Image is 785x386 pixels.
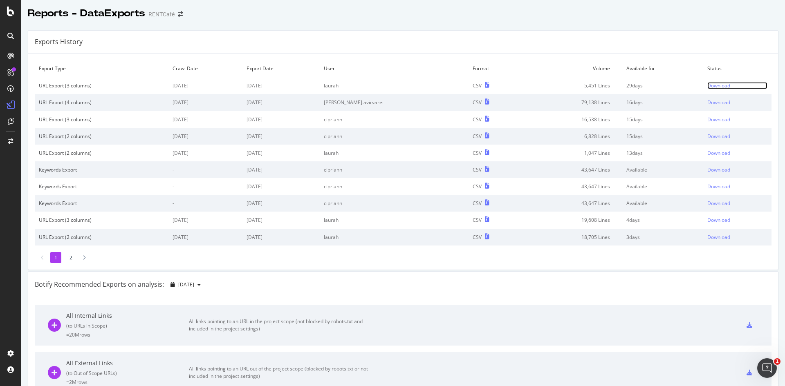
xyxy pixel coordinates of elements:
div: CSV [473,116,482,123]
div: URL Export (2 columns) [39,234,164,241]
td: 19,608 Lines [523,212,622,228]
td: [DATE] [168,128,242,145]
td: [PERSON_NAME].avirvarei [320,94,469,111]
td: User [320,60,469,77]
td: - [168,178,242,195]
li: 2 [65,252,76,263]
div: All links pointing to an URL in the project scope (not blocked by robots.txt and included in the ... [189,318,373,332]
td: [DATE] [242,229,320,245]
td: [DATE] [242,212,320,228]
td: cipriann [320,111,469,128]
div: Download [707,216,730,223]
div: CSV [473,149,482,156]
div: URL Export (2 columns) [39,133,164,140]
div: CSV [473,234,482,241]
a: Download [707,200,767,207]
div: Available [626,183,699,190]
td: 3 days [622,229,703,245]
td: 15 days [622,128,703,145]
div: URL Export (4 columns) [39,99,164,106]
span: 1 [774,358,781,365]
td: [DATE] [168,111,242,128]
div: Download [707,82,730,89]
td: [DATE] [168,212,242,228]
div: Download [707,99,730,106]
td: Format [469,60,523,77]
td: 79,138 Lines [523,94,622,111]
div: Available [626,166,699,173]
td: 1,047 Lines [523,145,622,161]
td: 18,705 Lines [523,229,622,245]
div: CSV [473,82,482,89]
a: Download [707,216,767,223]
td: [DATE] [242,161,320,178]
div: Download [707,166,730,173]
td: [DATE] [242,195,320,212]
td: 15 days [622,111,703,128]
div: Download [707,149,730,156]
div: csv-export [747,322,752,328]
li: 1 [50,252,61,263]
td: 5,451 Lines [523,77,622,94]
td: - [168,195,242,212]
td: 29 days [622,77,703,94]
td: [DATE] [168,145,242,161]
td: cipriann [320,195,469,212]
div: Download [707,183,730,190]
div: Available [626,200,699,207]
td: cipriann [320,128,469,145]
div: CSV [473,133,482,140]
td: Volume [523,60,622,77]
td: 43,647 Lines [523,178,622,195]
td: 13 days [622,145,703,161]
td: [DATE] [242,94,320,111]
div: arrow-right-arrow-left [178,11,183,17]
td: 6,828 Lines [523,128,622,145]
td: [DATE] [168,229,242,245]
div: = 20M rows [66,331,189,338]
td: laurah [320,229,469,245]
div: ( to URLs in Scope ) [66,322,189,329]
td: [DATE] [242,77,320,94]
div: URL Export (2 columns) [39,149,164,156]
td: Export Type [35,60,168,77]
div: All External Links [66,359,189,367]
a: Download [707,183,767,190]
div: CSV [473,166,482,173]
td: - [168,161,242,178]
div: CSV [473,200,482,207]
div: RENTCafé [148,10,175,18]
td: Status [703,60,772,77]
button: [DATE] [167,278,204,291]
span: 2025 Aug. 20th [178,281,194,288]
div: Keywords Export [39,200,164,207]
div: Download [707,133,730,140]
td: [DATE] [168,94,242,111]
td: [DATE] [242,111,320,128]
div: CSV [473,99,482,106]
td: cipriann [320,161,469,178]
div: CSV [473,216,482,223]
td: 16,538 Lines [523,111,622,128]
td: Crawl Date [168,60,242,77]
div: URL Export (3 columns) [39,116,164,123]
div: CSV [473,183,482,190]
td: 43,647 Lines [523,161,622,178]
a: Download [707,234,767,241]
div: ( to Out of Scope URLs ) [66,370,189,377]
td: Available for [622,60,703,77]
td: laurah [320,77,469,94]
iframe: Intercom live chat [757,358,777,378]
td: 43,647 Lines [523,195,622,212]
td: 16 days [622,94,703,111]
div: Reports - DataExports [28,7,145,20]
td: Export Date [242,60,320,77]
a: Download [707,133,767,140]
div: Exports History [35,37,83,47]
td: 4 days [622,212,703,228]
a: Download [707,82,767,89]
div: URL Export (3 columns) [39,82,164,89]
div: Download [707,116,730,123]
div: = 2M rows [66,379,189,386]
td: [DATE] [242,145,320,161]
